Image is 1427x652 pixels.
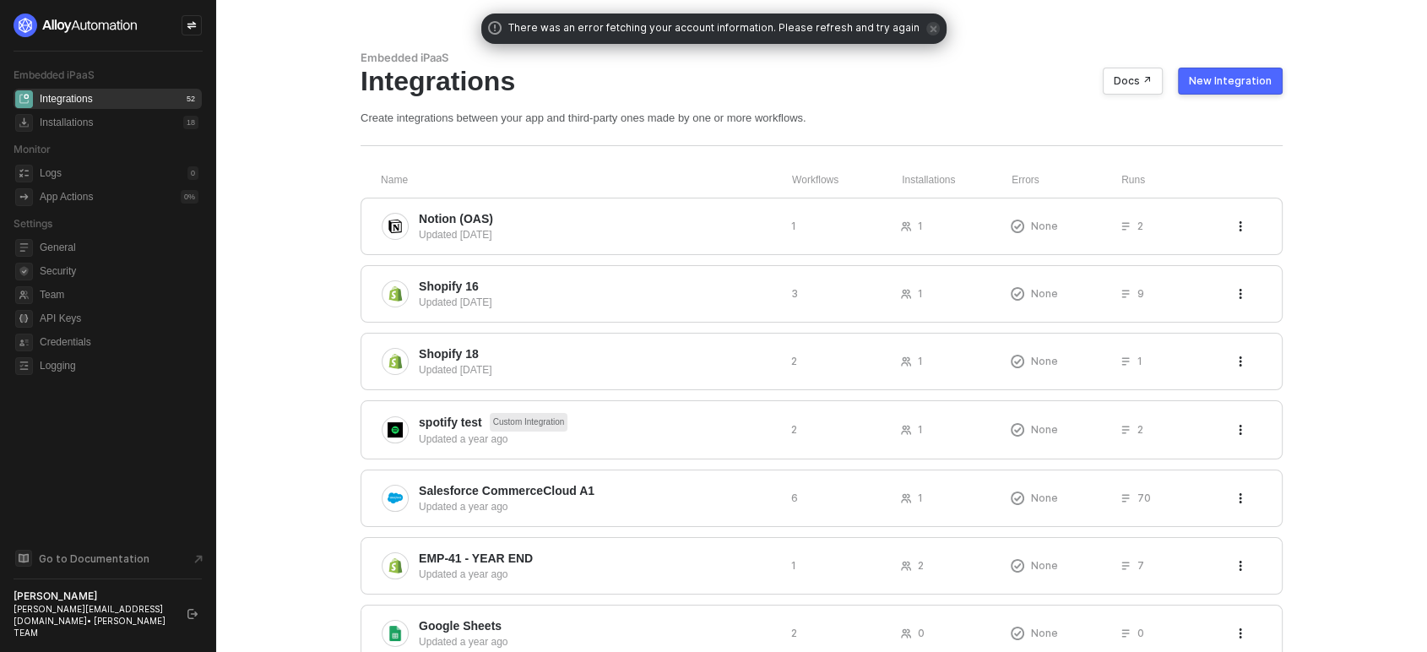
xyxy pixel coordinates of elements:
[918,491,923,505] span: 1
[1011,355,1024,368] span: icon-exclamation
[1103,68,1163,95] button: Docs ↗
[1011,492,1024,505] span: icon-exclamation
[791,491,798,505] span: 6
[419,414,482,431] span: spotify test
[508,20,920,37] span: There was an error fetching your account information. Please refresh and try again
[15,357,33,375] span: logging
[918,286,923,301] span: 1
[902,173,1012,187] div: Installations
[419,362,778,378] div: Updated [DATE]
[1120,289,1131,299] span: icon-list
[419,278,479,295] span: Shopify 16
[1137,219,1143,233] span: 2
[419,482,594,499] span: Salesforce CommerceCloud A1
[14,143,51,155] span: Monitor
[419,567,778,582] div: Updated a year ago
[14,217,52,230] span: Settings
[901,425,911,435] span: icon-users
[1137,286,1144,301] span: 9
[40,116,93,130] div: Installations
[187,20,197,30] span: icon-swap
[361,111,1283,125] div: Create integrations between your app and third-party ones made by one or more workflows.
[40,190,93,204] div: App Actions
[419,499,778,514] div: Updated a year ago
[901,561,911,571] span: icon-users
[901,493,911,503] span: icon-users
[419,550,533,567] span: EMP-41 - YEAR END
[187,166,198,180] div: 0
[39,551,149,566] span: Go to Documentation
[388,491,403,506] img: integration-icon
[1235,628,1245,638] span: icon-threedots
[791,626,797,640] span: 2
[1120,221,1131,231] span: icon-list
[1031,286,1058,301] span: None
[1011,423,1024,437] span: icon-exclamation
[361,51,1283,65] div: Embedded iPaaS
[388,219,403,234] img: integration-icon
[1137,626,1144,640] span: 0
[791,354,797,368] span: 2
[419,617,502,634] span: Google Sheets
[1011,559,1024,573] span: icon-exclamation
[15,334,33,351] span: credentials
[1120,561,1131,571] span: icon-list
[190,551,207,568] span: document-arrow
[918,354,923,368] span: 1
[15,90,33,108] span: integrations
[187,609,198,619] span: logout
[1235,561,1245,571] span: icon-threedots
[14,14,202,37] a: logo
[15,188,33,206] span: icon-app-actions
[419,634,778,649] div: Updated a year ago
[1235,289,1245,299] span: icon-threedots
[181,190,198,204] div: 0 %
[791,422,797,437] span: 2
[183,92,198,106] div: 52
[791,219,796,233] span: 1
[14,68,95,81] span: Embedded iPaaS
[1137,354,1142,368] span: 1
[14,548,203,568] a: Knowledge Base
[1011,627,1024,640] span: icon-exclamation
[1031,219,1058,233] span: None
[388,422,403,437] img: integration-icon
[419,345,479,362] span: Shopify 18
[901,289,911,299] span: icon-users
[40,261,198,281] span: Security
[1235,356,1245,367] span: icon-threedots
[918,558,924,573] span: 2
[1031,491,1058,505] span: None
[1120,356,1131,367] span: icon-list
[419,432,778,447] div: Updated a year ago
[918,219,923,233] span: 1
[918,422,923,437] span: 1
[40,332,198,352] span: Credentials
[15,550,32,567] span: documentation
[1031,422,1058,437] span: None
[1137,558,1144,573] span: 7
[40,356,198,376] span: Logging
[388,626,403,641] img: integration-icon
[14,603,172,638] div: [PERSON_NAME][EMAIL_ADDRESS][DOMAIN_NAME] • [PERSON_NAME] TEAM
[791,286,798,301] span: 3
[791,558,796,573] span: 1
[183,116,198,129] div: 18
[14,590,172,603] div: [PERSON_NAME]
[792,173,902,187] div: Workflows
[1011,287,1024,301] span: icon-exclamation
[40,308,198,329] span: API Keys
[1235,221,1245,231] span: icon-threedots
[1120,425,1131,435] span: icon-list
[388,286,403,302] img: integration-icon
[918,626,925,640] span: 0
[1235,493,1245,503] span: icon-threedots
[901,628,911,638] span: icon-users
[1189,74,1272,88] div: New Integration
[1012,173,1121,187] div: Errors
[15,310,33,328] span: api-key
[419,210,493,227] span: Notion (OAS)
[388,558,403,573] img: integration-icon
[1178,68,1283,95] button: New Integration
[419,227,778,242] div: Updated [DATE]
